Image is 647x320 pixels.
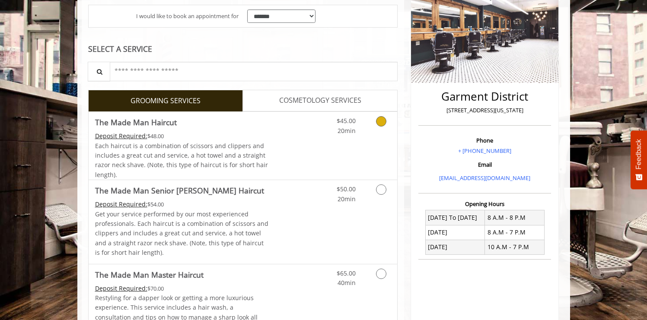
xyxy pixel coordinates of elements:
[338,195,356,203] span: 20min
[95,200,147,208] span: This service needs some Advance to be paid before we block your appointment
[95,284,269,293] div: $70.00
[635,139,643,169] span: Feedback
[88,62,110,81] button: Service Search
[279,95,361,106] span: COSMETOLOGY SERVICES
[485,225,545,240] td: 8 A.M - 7 P.M
[439,174,530,182] a: [EMAIL_ADDRESS][DOMAIN_NAME]
[95,209,269,258] p: Get your service performed by our most experienced professionals. Each haircut is a combination o...
[337,185,356,193] span: $50.00
[88,45,398,53] div: SELECT A SERVICE
[338,127,356,135] span: 20min
[95,132,147,140] span: This service needs some Advance to be paid before we block your appointment
[425,225,485,240] td: [DATE]
[425,210,485,225] td: [DATE] To [DATE]
[95,184,264,196] b: The Made Man Senior [PERSON_NAME] Haircut
[421,106,549,115] p: [STREET_ADDRESS][US_STATE]
[95,131,269,141] div: $48.00
[421,137,549,143] h3: Phone
[95,269,204,281] b: The Made Man Master Haircut
[485,210,545,225] td: 8 A.M - 8 P.M
[337,117,356,125] span: $45.00
[338,279,356,287] span: 40min
[95,142,268,179] span: Each haircut is a combination of scissors and clippers and includes a great cut and service, a ho...
[95,200,269,209] div: $54.00
[421,162,549,168] h3: Email
[95,284,147,292] span: This service needs some Advance to be paid before we block your appointment
[631,130,647,189] button: Feedback - Show survey
[95,116,177,128] b: The Made Man Haircut
[418,201,551,207] h3: Opening Hours
[425,240,485,254] td: [DATE]
[421,90,549,103] h2: Garment District
[131,95,201,107] span: GROOMING SERVICES
[458,147,511,155] a: + [PHONE_NUMBER]
[337,269,356,277] span: $65.00
[485,240,545,254] td: 10 A.M - 7 P.M
[136,12,239,21] span: I would like to book an appointment for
